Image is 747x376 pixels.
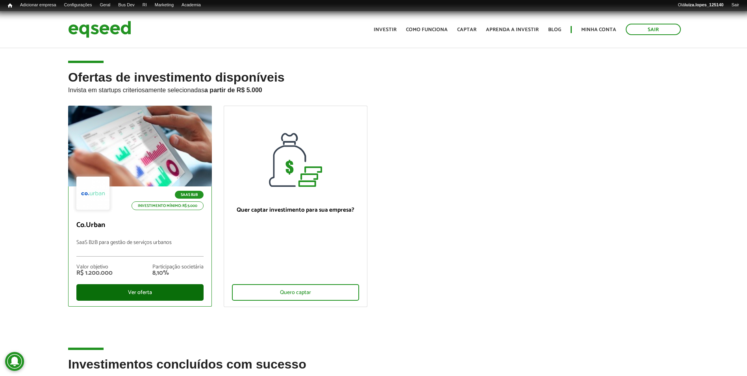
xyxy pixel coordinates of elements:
[232,284,359,301] div: Quero captar
[727,2,743,8] a: Sair
[204,87,262,93] strong: a partir de R$ 5.000
[60,2,96,8] a: Configurações
[374,27,397,32] a: Investir
[76,221,204,230] p: Co.Urban
[486,27,539,32] a: Aprenda a investir
[76,270,113,276] div: R$ 1.200.000
[76,284,204,301] div: Ver oferta
[76,264,113,270] div: Valor objetivo
[96,2,114,8] a: Geral
[68,84,679,94] p: Invista em startups criteriosamente selecionadas
[114,2,139,8] a: Bus Dev
[626,24,681,35] a: Sair
[152,264,204,270] div: Participação societária
[175,191,204,199] p: SaaS B2B
[139,2,151,8] a: RI
[8,3,12,8] span: Início
[132,201,204,210] p: Investimento mínimo: R$ 5.000
[68,71,679,106] h2: Ofertas de investimento disponíveis
[548,27,561,32] a: Blog
[4,2,16,9] a: Início
[151,2,178,8] a: Marketing
[685,2,724,7] strong: luiza.lopes_125140
[674,2,727,8] a: Oláluiza.lopes_125140
[224,106,367,307] a: Quer captar investimento para sua empresa? Quero captar
[581,27,616,32] a: Minha conta
[68,19,131,40] img: EqSeed
[152,270,204,276] div: 8,10%
[76,240,204,257] p: SaaS B2B para gestão de serviços urbanos
[68,106,212,307] a: SaaS B2B Investimento mínimo: R$ 5.000 Co.Urban SaaS B2B para gestão de serviços urbanos Valor ob...
[457,27,476,32] a: Captar
[232,207,359,214] p: Quer captar investimento para sua empresa?
[406,27,448,32] a: Como funciona
[178,2,205,8] a: Academia
[16,2,60,8] a: Adicionar empresa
